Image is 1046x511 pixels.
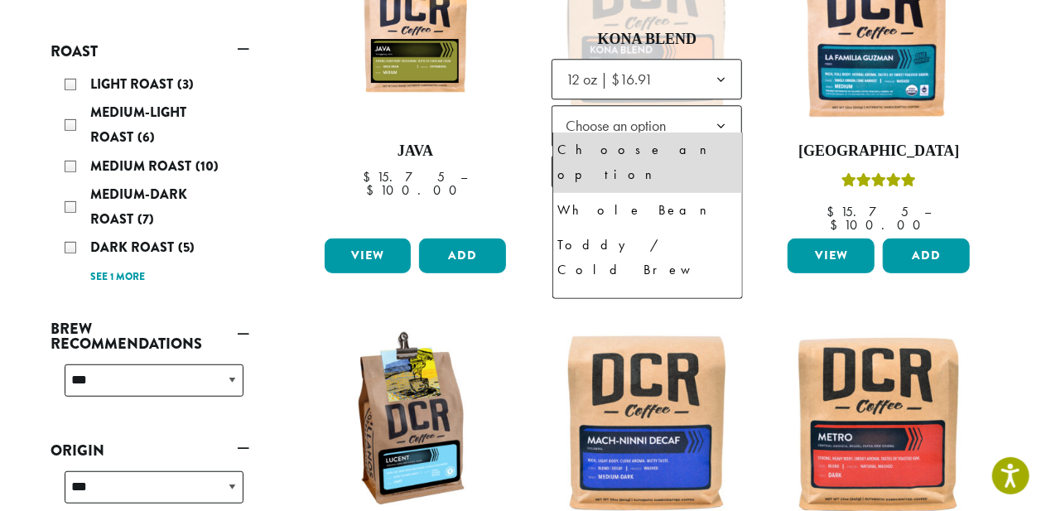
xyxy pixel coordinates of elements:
span: (3) [178,75,195,94]
span: Medium-Light Roast [91,103,187,147]
span: – [460,168,467,186]
button: Add [419,239,506,273]
span: Dark Roast [91,238,179,257]
h4: Java [321,142,511,161]
span: 12 oz | $16.91 [559,63,669,95]
bdi: 100.00 [366,181,465,199]
button: Add [883,239,970,273]
div: Whole Bean [558,198,737,223]
bdi: 100.00 [830,216,928,234]
h4: Kona Blend [552,31,742,49]
span: – [924,203,931,220]
span: (7) [138,210,155,229]
h4: [GEOGRAPHIC_DATA] [783,142,974,161]
span: 12 oz | $16.91 [552,59,742,99]
div: Brew Recommendations [51,358,250,417]
span: $ [827,203,841,220]
div: Rated 4.83 out of 5 [841,171,916,195]
span: Light Roast [91,75,178,94]
a: View [788,239,875,273]
span: $ [363,168,377,186]
span: (10) [196,157,219,176]
li: Choose an option [553,133,742,192]
span: $ [830,216,844,234]
a: Origin [51,436,250,465]
bdi: 15.75 [827,203,909,220]
a: View [325,239,412,273]
a: See 1 more [91,269,146,286]
span: (5) [179,238,195,257]
div: Toddy / Cold Brew [558,233,737,282]
span: Medium-Dark Roast [91,185,188,229]
span: Medium Roast [91,157,196,176]
a: Roast [51,37,250,65]
div: French Press [558,292,737,342]
span: $ [366,181,380,199]
span: Choose an option [552,105,742,146]
bdi: 15.75 [363,168,445,186]
div: Roast [51,65,250,295]
a: Brew Recommendations [51,315,250,358]
span: Choose an option [559,109,682,142]
span: 12 oz | $16.91 [566,70,653,89]
span: (6) [138,128,156,147]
